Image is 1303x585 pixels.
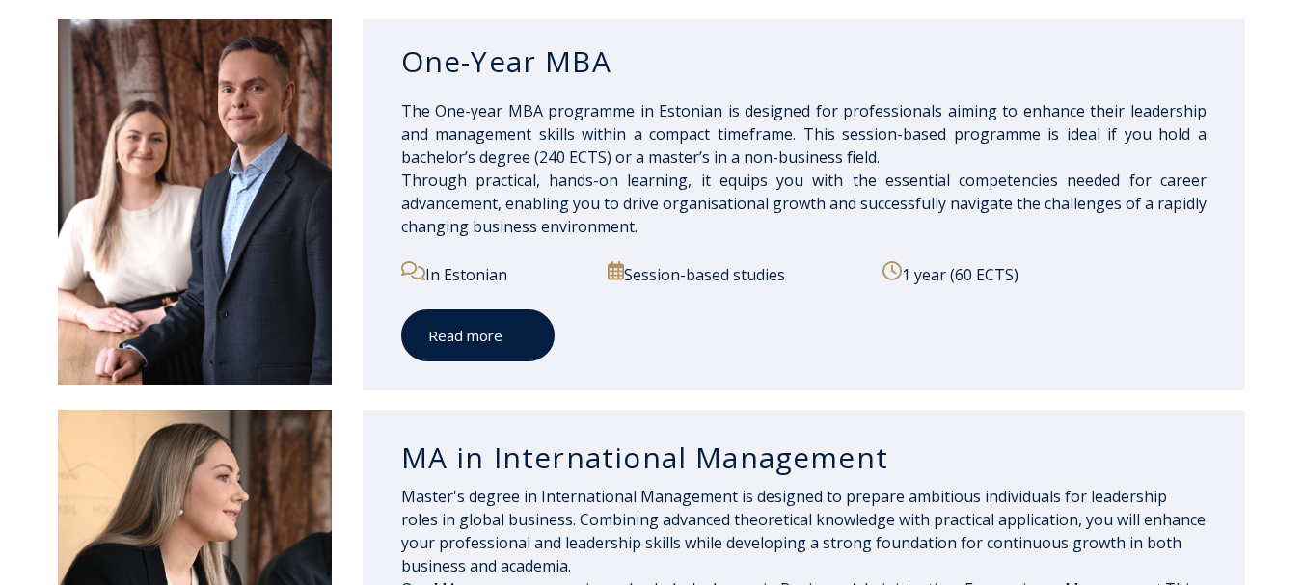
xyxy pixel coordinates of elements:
[608,261,862,286] p: Session-based studies
[401,309,555,362] a: Read more
[401,43,1207,80] h3: One-Year MBA
[401,486,1206,576] span: Master's degree in International Management is designed to prepare ambitious individuals for lead...
[882,261,1207,286] p: 1 year (60 ECTS)
[401,261,587,286] p: In Estonian
[401,99,1207,238] p: The One-year MBA programme in Estonian is designed for professionals aiming to enhance their lead...
[401,439,1207,476] h3: MA in International Management
[58,19,332,385] img: DSC_1995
